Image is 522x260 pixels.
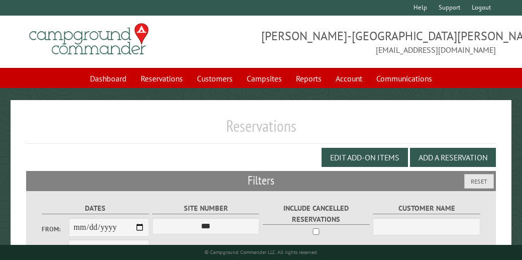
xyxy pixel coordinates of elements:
[152,203,259,214] label: Site Number
[373,203,480,214] label: Customer Name
[370,69,438,88] a: Communications
[191,69,239,88] a: Customers
[26,20,152,59] img: Campground Commander
[204,249,318,255] small: © Campground Commander LLC. All rights reserved.
[263,203,370,225] label: Include Cancelled Reservations
[322,148,408,167] button: Edit Add-on Items
[84,69,133,88] a: Dashboard
[42,224,68,234] label: From:
[330,69,368,88] a: Account
[26,116,496,144] h1: Reservations
[410,148,496,167] button: Add a Reservation
[42,203,149,214] label: Dates
[290,69,328,88] a: Reports
[261,28,496,56] span: [PERSON_NAME]-[GEOGRAPHIC_DATA][PERSON_NAME] [EMAIL_ADDRESS][DOMAIN_NAME]
[26,171,496,190] h2: Filters
[464,174,494,189] button: Reset
[135,69,189,88] a: Reservations
[241,69,288,88] a: Campsites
